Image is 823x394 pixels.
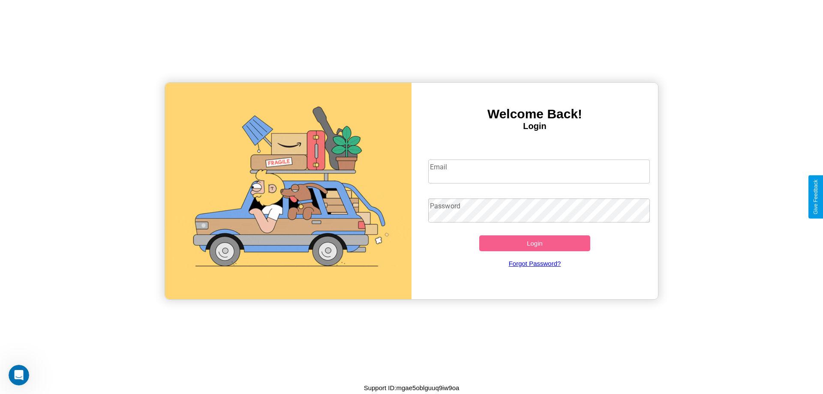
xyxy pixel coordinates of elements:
[813,180,819,214] div: Give Feedback
[9,365,29,385] iframe: Intercom live chat
[424,251,646,276] a: Forgot Password?
[165,83,411,299] img: gif
[411,107,658,121] h3: Welcome Back!
[364,382,460,394] p: Support ID: mgae5oblguuq9iw9oa
[479,235,590,251] button: Login
[411,121,658,131] h4: Login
